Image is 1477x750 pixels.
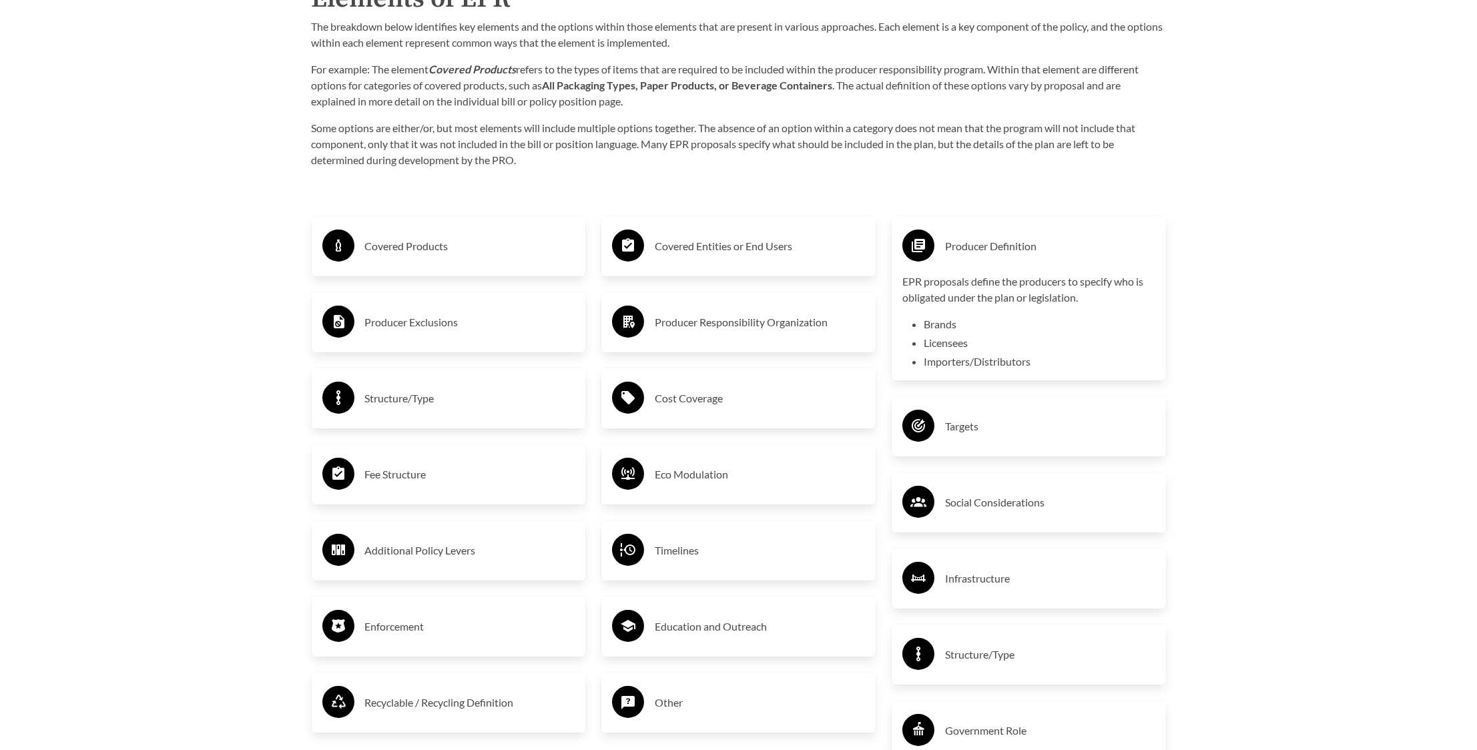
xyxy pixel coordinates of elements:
[365,236,575,257] h3: Covered Products
[945,236,1155,257] h3: Producer Definition
[945,492,1155,513] h3: Social Considerations
[312,19,1166,51] p: The breakdown below identifies key elements and the options within those elements that are presen...
[312,120,1166,168] p: Some options are either/or, but most elements will include multiple options together. The absence...
[655,616,865,637] h3: Education and Outreach
[543,79,833,91] strong: All Packaging Types, Paper Products, or Beverage Containers
[312,61,1166,109] p: For example: The element refers to the types of items that are required to be included within the...
[365,616,575,637] h3: Enforcement
[945,416,1155,437] h3: Targets
[365,388,575,409] h3: Structure/Type
[429,63,517,75] strong: Covered Products
[655,540,865,561] h3: Timelines
[655,464,865,485] h3: Eco Modulation
[945,644,1155,665] h3: Structure/Type
[365,312,575,333] h3: Producer Exclusions
[924,316,1155,332] li: Brands
[365,692,575,713] h3: Recyclable / Recycling Definition
[655,312,865,333] h3: Producer Responsibility Organization
[924,335,1155,351] li: Licensees
[924,354,1155,370] li: Importers/Distributors
[655,692,865,713] h3: Other
[945,568,1155,589] h3: Infrastructure
[655,236,865,257] h3: Covered Entities or End Users
[365,540,575,561] h3: Additional Policy Levers
[945,720,1155,741] h3: Government Role
[902,274,1155,306] p: EPR proposals define the producers to specify who is obligated under the plan or legislation.
[655,388,865,409] h3: Cost Coverage
[365,464,575,485] h3: Fee Structure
